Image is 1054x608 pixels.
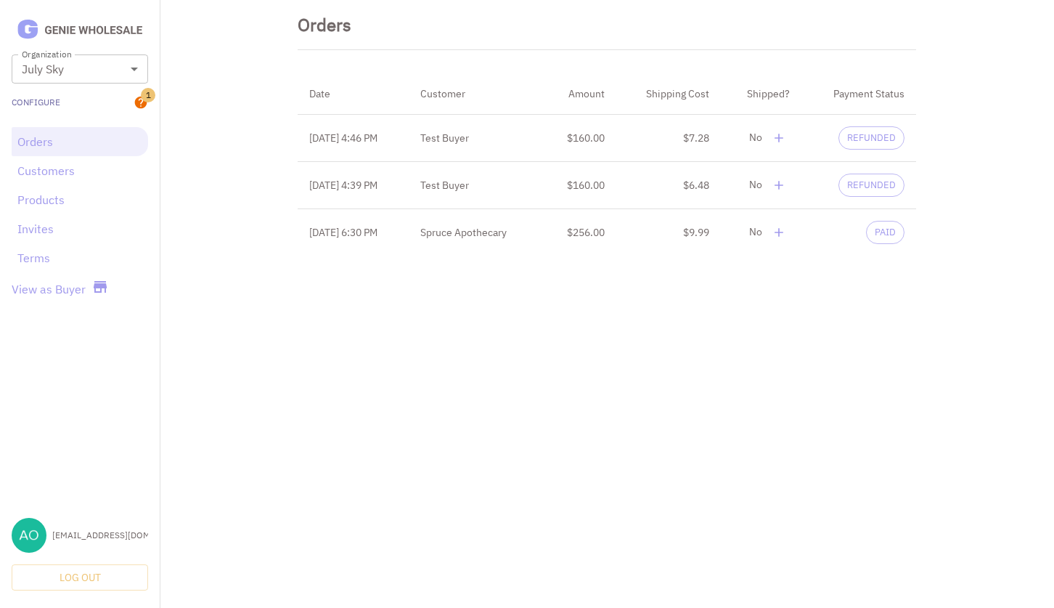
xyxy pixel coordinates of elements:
table: simple table [298,73,916,256]
span: PAID [867,226,904,240]
button: delete [768,174,790,196]
td: $7.28 [616,115,722,162]
span: REFUNDED [839,131,904,145]
a: Customers [17,162,142,179]
th: Test Buyer [409,115,542,162]
th: Shipping Cost [616,73,722,115]
th: Shipped? [721,73,801,115]
label: Organization [22,48,71,60]
div: [EMAIL_ADDRESS][DOMAIN_NAME] [52,529,148,542]
th: Spruce Apothecary [409,209,542,256]
a: Products [17,191,142,208]
th: Payment Status [801,73,916,115]
a: View as Buyer [12,280,86,298]
td: $160.00 [542,162,616,209]
td: No [721,115,801,162]
a: Orders [17,133,142,150]
th: [DATE] 4:46 PM [298,115,409,162]
button: Log Out [12,564,148,591]
img: aoxue@julyskyskincare.com [12,518,46,553]
td: $160.00 [542,115,616,162]
span: 1 [141,88,155,102]
img: Logo [12,17,148,43]
th: Date [298,73,409,115]
span: REFUNDED [839,179,904,192]
button: delete [768,222,790,243]
div: Orders [298,12,351,38]
a: Terms [17,249,142,267]
td: $9.99 [616,209,722,256]
div: July Sky [12,54,148,84]
th: Test Buyer [409,162,542,209]
a: Invites [17,220,142,238]
button: delete [768,127,790,149]
th: Amount [542,73,616,115]
td: No [721,209,801,256]
th: Customer [409,73,542,115]
td: No [721,162,801,209]
th: [DATE] 6:30 PM [298,209,409,256]
td: $256.00 [542,209,616,256]
a: Configure [12,96,60,109]
th: [DATE] 4:39 PM [298,162,409,209]
td: $6.48 [616,162,722,209]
